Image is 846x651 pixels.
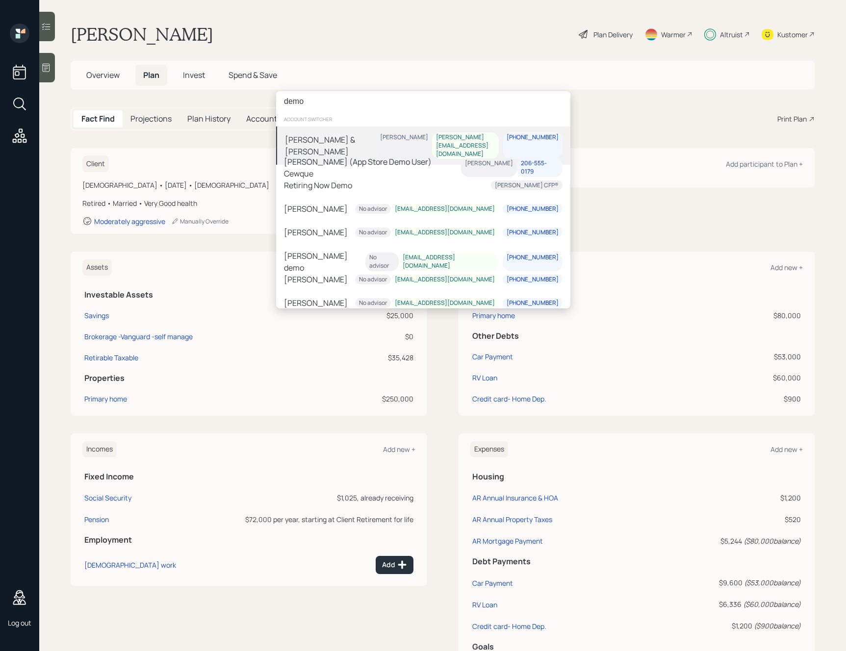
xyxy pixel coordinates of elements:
div: [PERSON_NAME] [464,159,513,168]
div: [PHONE_NUMBER] [507,253,559,262]
div: account switcher [276,112,570,126]
input: Type a command or search… [276,91,570,112]
div: [PHONE_NUMBER] [507,299,559,307]
div: [PERSON_NAME] & [PERSON_NAME] [285,134,376,157]
div: [EMAIL_ADDRESS][DOMAIN_NAME] [395,228,495,237]
div: Retiring Now Demo [284,179,352,191]
div: No advisor [359,205,387,213]
div: [PERSON_NAME] [284,203,348,215]
div: [PERSON_NAME] demo [284,250,365,274]
div: [PHONE_NUMBER] [507,133,559,142]
div: [PERSON_NAME] [284,274,348,285]
div: [PERSON_NAME] [284,297,348,309]
div: [EMAIL_ADDRESS][DOMAIN_NAME] [395,299,495,307]
div: [PHONE_NUMBER] [507,275,559,284]
div: No advisor [369,253,395,270]
div: [EMAIL_ADDRESS][DOMAIN_NAME] [403,253,495,270]
div: [PERSON_NAME] CFP® [495,181,559,190]
div: [PERSON_NAME] [380,133,428,142]
div: [PERSON_NAME] (App Store Demo User) Cewque [284,156,461,179]
div: [EMAIL_ADDRESS][DOMAIN_NAME] [395,205,495,213]
div: [EMAIL_ADDRESS][DOMAIN_NAME] [395,275,495,284]
div: [PHONE_NUMBER] [507,228,559,237]
div: No advisor [359,228,387,237]
div: [PERSON_NAME] [284,226,348,238]
div: [PERSON_NAME][EMAIL_ADDRESS][DOMAIN_NAME] [436,133,495,158]
div: No advisor [359,299,387,307]
div: No advisor [359,275,387,284]
div: [PHONE_NUMBER] [507,205,559,213]
div: 206-555-0179 [520,159,558,176]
